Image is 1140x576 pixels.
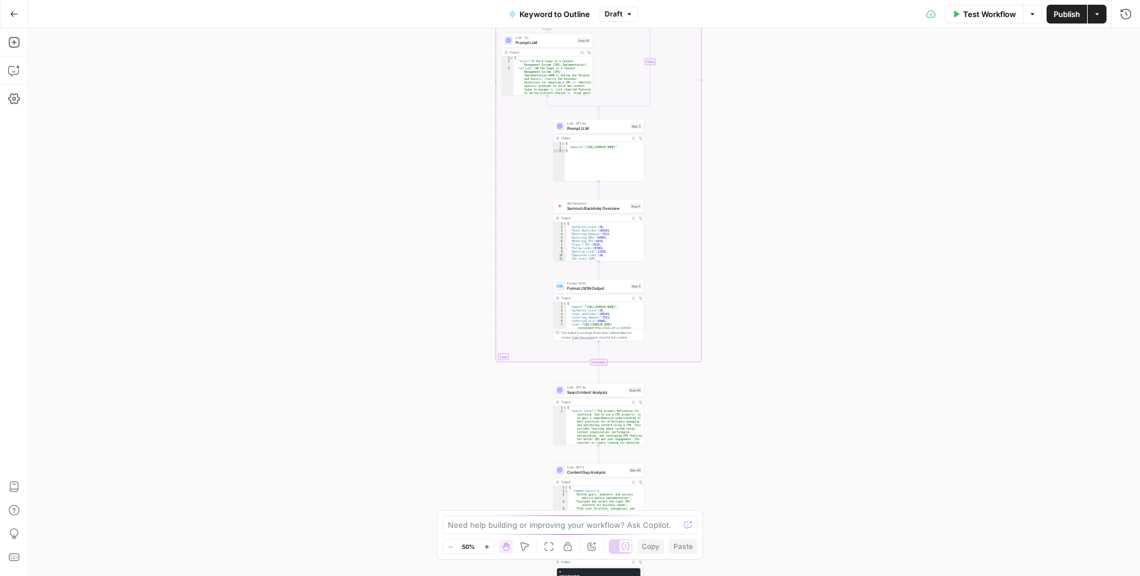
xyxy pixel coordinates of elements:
span: Copy [642,541,659,552]
span: Publish [1054,8,1080,20]
div: 2 [554,490,568,493]
span: Prompt LLM [567,125,628,131]
div: Complete [553,359,644,366]
g: Edge from step_26 to step_26-conditional-end [599,14,651,109]
span: LLM · GPT-5 [567,465,626,470]
div: 6 [554,240,566,243]
div: 10 [554,254,566,257]
div: 3 [554,493,568,500]
g: Edge from step_26 to step_29 [546,14,599,32]
div: Complete [591,359,608,366]
div: 1 [554,406,566,410]
div: Step 60 [629,467,642,473]
div: 3 [554,149,565,153]
div: Step 4 [630,203,642,209]
span: Draft [605,9,622,19]
div: Step 46 [628,387,642,393]
div: Format JSONFormat JSON OutputStep 5Output{ "domain":"[URL][DOMAIN_NAME]", "authority_score":39, "... [553,279,644,341]
span: Semrush Backlinks Overview [567,205,628,211]
div: 8 [554,247,566,250]
img: 3lyvnidk9veb5oecvmize2kaffdg [557,203,563,209]
div: 12 [554,261,566,264]
div: LLM · O3Prompt LLMStep 29Output{ "title":"# The 8 Steps of a Content Management System (CMS) Impl... [502,34,593,96]
button: Draft [599,6,638,22]
div: Output [561,400,628,404]
span: Paste [673,541,693,552]
div: 3 [554,309,566,313]
div: Output [509,50,576,55]
span: Toggle code folding, rows 2 through 15 [565,490,568,493]
div: LLM · GPT-4oPrompt LLMStep 3Output{ "website":"[URL][DOMAIN_NAME]"} [553,119,644,182]
button: Paste [669,539,698,554]
div: 11 [554,257,566,261]
div: Output [561,136,628,140]
div: Output [561,216,628,220]
div: This output is too large & has been abbreviated for review. to view the full content. [561,330,642,340]
button: Publish [1047,5,1087,24]
div: Output [561,296,628,300]
div: 2 [554,146,565,149]
div: 2 [554,306,566,309]
div: 3 [554,229,566,233]
div: SEO ResearchSemrush Backlinks OverviewStep 4Output{ "Authority Score":39, "Total Backlinks":10020... [553,199,644,262]
span: LLM · O3 [515,35,575,40]
span: Toggle code folding, rows 1 through 11 [563,302,566,306]
div: 7 [554,243,566,247]
div: 7 [554,323,566,334]
span: Toggle code folding, rows 1 through 17 [563,222,566,226]
div: LLM · GPT-5Content Gap AnalysisStep 60Output{ "common_topics":[ "Define goals, audience, and succ... [553,463,644,525]
div: 4 [554,233,566,236]
g: Edge from step_46 to step_60 [598,445,599,462]
span: Prompt LLM [515,39,575,45]
span: Format JSON Output [567,285,628,291]
div: Step 5 [631,283,642,289]
button: Keyword to Outline [502,5,597,24]
div: 5 [554,507,568,514]
div: 6 [554,320,566,323]
div: 1 [554,302,566,306]
div: Step 3 [631,123,642,129]
div: 3 [502,67,514,279]
div: 4 [554,500,568,507]
div: 9 [554,250,566,254]
g: Edge from step_26-conditional-end to step_3 [598,108,599,119]
div: 4 [554,313,566,316]
span: Toggle code folding, rows 1 through 4 [510,56,514,60]
span: Search Intent Analysis [567,389,626,395]
span: Content Gap Analysis [567,469,626,475]
div: 2 [554,410,566,456]
span: Toggle code folding, rows 1 through 113 [565,486,568,490]
div: 5 [554,236,566,240]
span: LLM · GPT-4o [567,121,628,126]
span: LLM · GPT-4o [567,385,626,390]
span: Keyword to Outline [519,8,590,20]
div: 1 [554,142,565,146]
g: Edge from step_4 to step_5 [598,261,599,278]
span: Test Workflow [963,8,1016,20]
span: SEO Research [567,201,628,206]
span: Copy the output [572,336,594,339]
div: 1 [502,56,514,60]
g: Edge from step_2-iteration-end to step_46 [598,365,599,382]
span: Format JSON [567,281,628,286]
div: 2 [554,226,566,229]
g: Edge from step_29 to step_26-conditional-end [547,95,599,109]
div: Output [561,480,628,484]
div: 1 [554,486,568,490]
div: 1 [554,222,566,226]
div: Output [561,560,628,564]
div: Step 29 [577,38,590,43]
div: 2 [502,60,514,67]
g: Edge from step_3 to step_4 [598,181,599,198]
div: 5 [554,316,566,320]
button: Copy [637,539,664,554]
span: Toggle code folding, rows 1 through 3 [561,142,565,146]
div: LLM · GPT-4oSearch Intent AnalysisStep 46Output{ "search_intent":"The primary motivation for sear... [553,383,644,446]
span: Toggle code folding, rows 1 through 24 [563,406,566,410]
span: 50% [462,542,475,551]
button: Test Workflow [945,5,1023,24]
